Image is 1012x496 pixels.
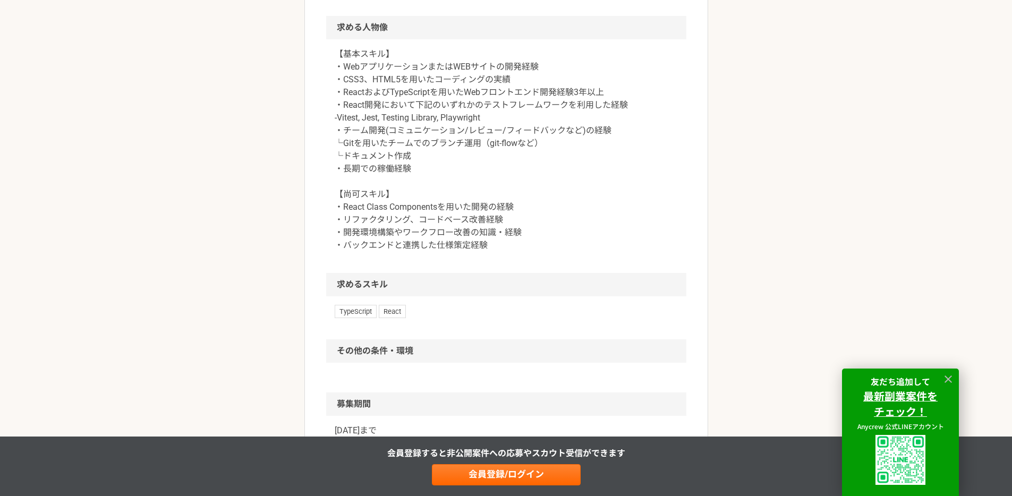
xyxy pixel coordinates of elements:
span: React [379,305,406,318]
img: uploaded%2F9x3B4GYyuJhK5sXzQK62fPT6XL62%2F_1i3i91es70ratxpc0n6.png [875,435,925,485]
p: 会員登録すると非公開案件への応募やスカウト受信ができます [387,447,625,460]
strong: 友だち追加して [871,375,930,388]
strong: 最新副業案件を [863,388,938,404]
a: 会員登録/ログイン [432,464,581,485]
a: 最新副業案件を [863,390,938,403]
h2: その他の条件・環境 [326,339,686,363]
span: Anycrew 公式LINEアカウント [857,422,944,431]
a: チェック！ [874,406,927,418]
h2: 求めるスキル [326,273,686,296]
p: 【基本スキル】 ・WebアプリケーションまたはWEBサイトの開発経験 ・CSS3、HTML5を用いたコーディングの実績 ・ReactおよびTypeScriptを用いたWebフロントエンド開発経験... [335,48,678,252]
strong: チェック！ [874,404,927,419]
span: TypeScript [335,305,377,318]
h2: 求める人物像 [326,16,686,39]
h2: 募集期間 [326,392,686,416]
p: [DATE]まで [335,424,678,437]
